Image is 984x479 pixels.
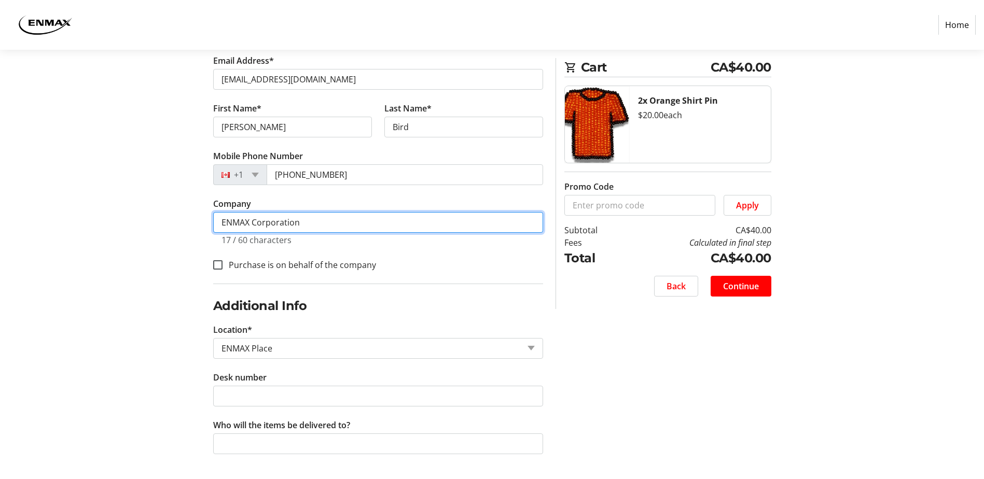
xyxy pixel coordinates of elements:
[724,195,771,216] button: Apply
[624,249,771,267] td: CA$40.00
[213,102,261,115] label: First Name*
[638,109,763,121] div: $20.00 each
[581,58,711,77] span: Cart
[564,236,624,249] td: Fees
[213,323,252,336] label: Location*
[213,371,267,384] label: Desk number
[213,150,303,162] label: Mobile Phone Number
[267,164,543,185] input: (506) 234-5678
[624,236,771,249] td: Calculated in final step
[723,280,759,292] span: Continue
[8,4,82,46] img: ENMAX 's Logo
[938,15,976,35] a: Home
[711,276,771,297] button: Continue
[213,54,274,67] label: Email Address*
[213,419,350,431] label: Who will the items be delivered to?
[564,249,624,267] td: Total
[624,224,771,236] td: CA$40.00
[384,102,432,115] label: Last Name*
[654,276,698,297] button: Back
[564,224,624,236] td: Subtotal
[223,259,376,271] label: Purchase is on behalf of the company
[565,86,630,163] img: Orange Shirt Pin
[221,234,292,246] tr-character-limit: 17 / 60 characters
[213,198,251,210] label: Company
[736,199,759,212] span: Apply
[213,297,543,315] h2: Additional Info
[564,195,715,216] input: Enter promo code
[564,180,614,193] label: Promo Code
[711,58,771,77] span: CA$40.00
[667,280,686,292] span: Back
[638,95,718,106] strong: 2x Orange Shirt Pin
